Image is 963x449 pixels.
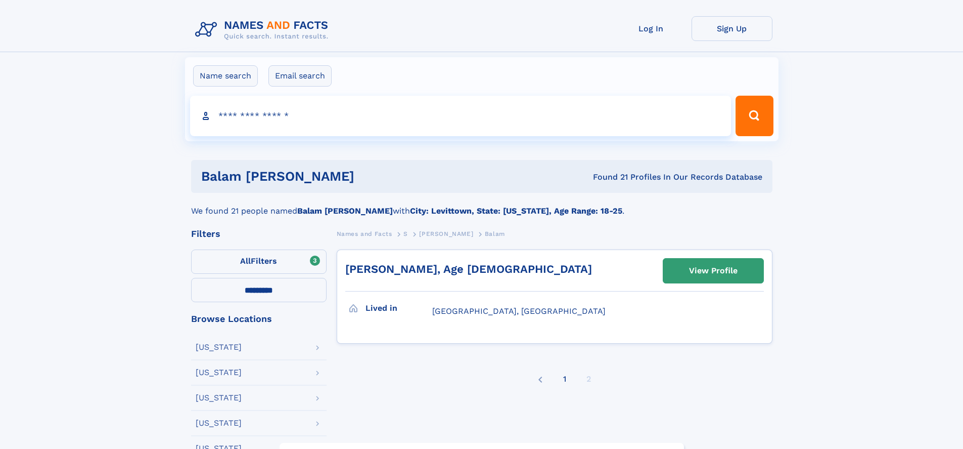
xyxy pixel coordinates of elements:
input: search input [190,96,731,136]
button: Search Button [736,96,773,136]
div: [US_STATE] [196,419,242,427]
a: Previous [534,366,546,392]
div: [US_STATE] [196,369,242,377]
a: [PERSON_NAME] [419,227,473,240]
span: Balam [485,230,505,237]
div: Found 21 Profiles In Our Records Database [474,172,762,183]
a: S [403,227,408,240]
a: 1 [563,366,566,392]
label: Email search [268,65,332,87]
div: 2 [586,366,591,392]
span: [PERSON_NAME] [419,230,473,237]
div: Filters [191,229,327,238]
div: Browse Locations [191,314,327,323]
span: S [403,230,408,237]
span: All [240,256,251,266]
span: [GEOGRAPHIC_DATA], [GEOGRAPHIC_DATA] [432,306,606,316]
img: Logo Names and Facts [191,16,337,44]
a: Names and Facts [337,227,392,240]
div: [US_STATE] [196,343,242,351]
a: Sign Up [692,16,772,41]
div: View Profile [689,259,738,282]
label: Filters [191,250,327,274]
div: We found 21 people named with . [191,193,772,217]
b: Balam [PERSON_NAME] [297,206,393,216]
a: [PERSON_NAME], Age [DEMOGRAPHIC_DATA] [345,263,592,275]
div: [US_STATE] [196,394,242,402]
label: Name search [193,65,258,87]
h1: Balam [PERSON_NAME] [201,170,474,183]
a: View Profile [663,259,763,283]
b: City: Levittown, State: [US_STATE], Age Range: 18-25 [410,206,622,216]
a: Log In [611,16,692,41]
h3: Lived in [365,300,432,317]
